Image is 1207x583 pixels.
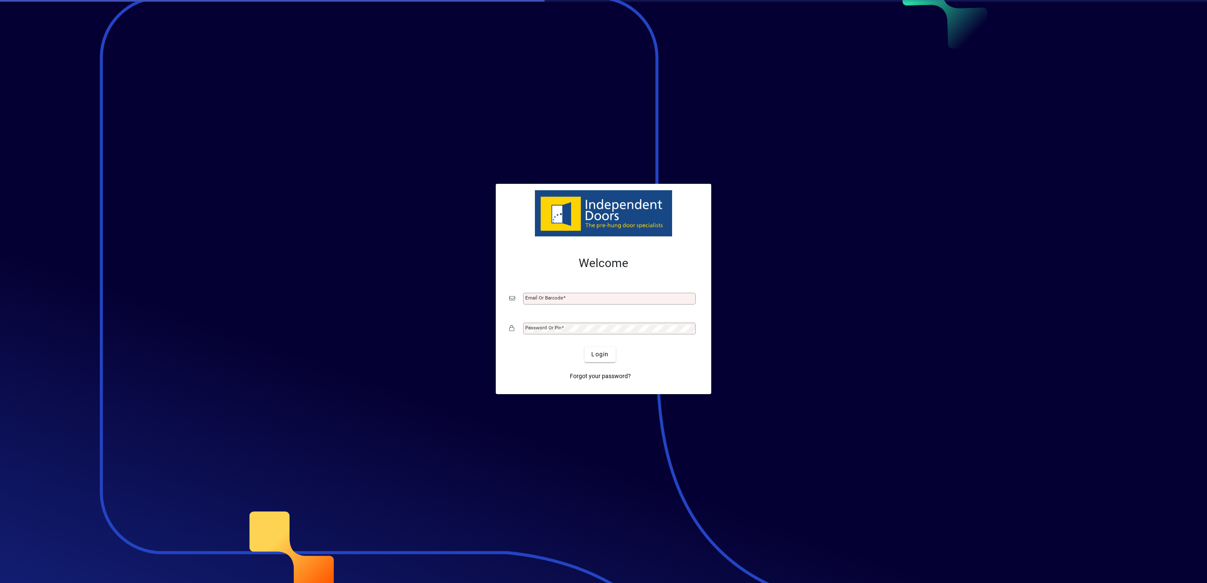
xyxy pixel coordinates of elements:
[591,350,609,359] span: Login
[566,369,634,384] a: Forgot your password?
[570,372,631,381] span: Forgot your password?
[585,347,615,362] button: Login
[525,325,561,331] mat-label: Password or Pin
[525,295,563,301] mat-label: Email or Barcode
[509,256,698,270] h2: Welcome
